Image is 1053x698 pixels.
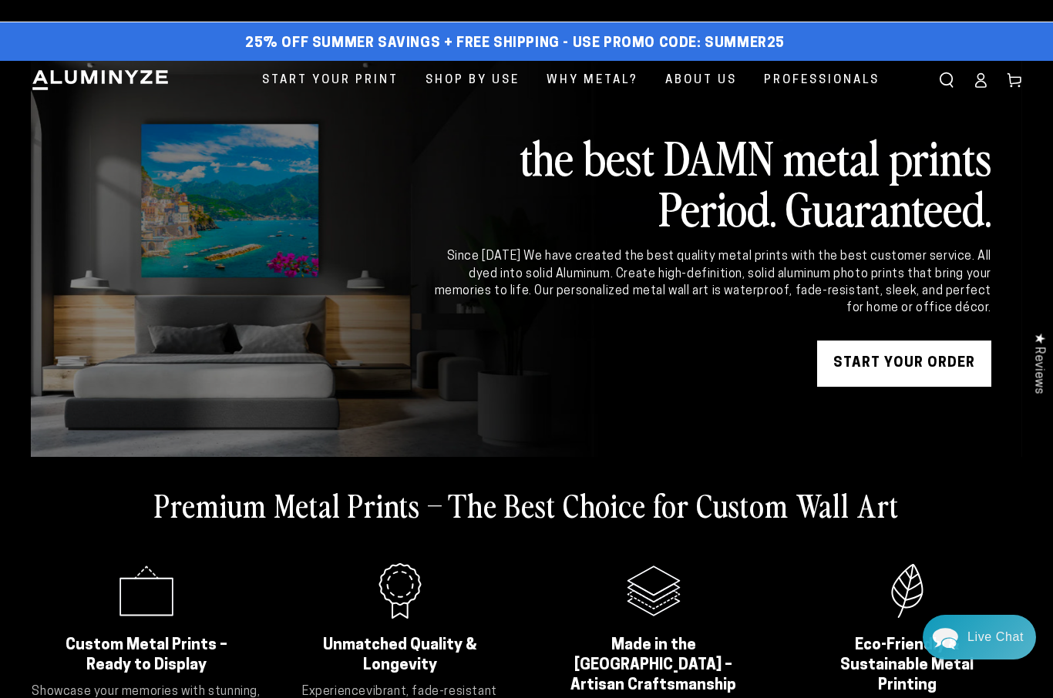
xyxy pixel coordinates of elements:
[1024,320,1053,406] div: Click to open Judge.me floating reviews tab
[535,61,650,100] a: Why Metal?
[251,61,410,100] a: Start Your Print
[262,70,399,91] span: Start Your Print
[154,485,899,525] h2: Premium Metal Prints – The Best Choice for Custom Wall Art
[764,70,880,91] span: Professionals
[930,63,964,97] summary: Search our site
[304,636,496,676] h2: Unmatched Quality & Longevity
[817,341,991,387] a: START YOUR Order
[414,61,531,100] a: Shop By Use
[432,131,991,233] h2: the best DAMN metal prints Period. Guaranteed.
[245,35,785,52] span: 25% off Summer Savings + Free Shipping - Use Promo Code: SUMMER25
[967,615,1024,659] div: Contact Us Directly
[557,636,749,696] h2: Made in the [GEOGRAPHIC_DATA] – Artisan Craftsmanship
[50,636,242,676] h2: Custom Metal Prints – Ready to Display
[31,69,170,92] img: Aluminyze
[426,70,520,91] span: Shop By Use
[811,636,1003,696] h2: Eco-Friendly & Sustainable Metal Printing
[654,61,749,100] a: About Us
[665,70,737,91] span: About Us
[752,61,891,100] a: Professionals
[923,615,1036,659] div: Chat widget toggle
[432,248,991,317] div: Since [DATE] We have created the best quality metal prints with the best customer service. All dy...
[547,70,638,91] span: Why Metal?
